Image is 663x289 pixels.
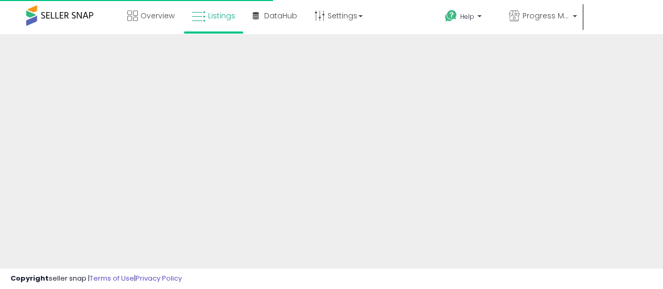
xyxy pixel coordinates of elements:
[444,9,458,23] i: Get Help
[208,10,235,21] span: Listings
[523,10,570,21] span: Progress Matters
[10,274,182,284] div: seller snap | |
[136,273,182,283] a: Privacy Policy
[460,12,474,21] span: Help
[140,10,175,21] span: Overview
[90,273,134,283] a: Terms of Use
[437,2,499,34] a: Help
[10,273,49,283] strong: Copyright
[264,10,297,21] span: DataHub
